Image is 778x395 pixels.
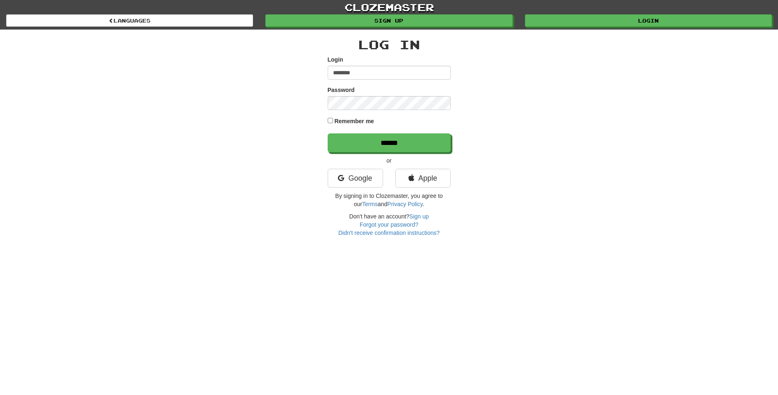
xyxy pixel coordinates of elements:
a: Terms [362,201,378,207]
a: Didn't receive confirmation instructions? [338,230,440,236]
a: Sign up [265,14,512,27]
a: Login [525,14,772,27]
label: Password [328,86,355,94]
label: Login [328,55,343,64]
a: Privacy Policy [387,201,422,207]
a: Google [328,169,383,188]
a: Forgot your password? [360,221,418,228]
div: Don't have an account? [328,212,451,237]
label: Remember me [334,117,374,125]
a: Languages [6,14,253,27]
p: or [328,156,451,165]
p: By signing in to Clozemaster, you agree to our and . [328,192,451,208]
h2: Log In [328,38,451,51]
a: Apple [395,169,451,188]
a: Sign up [409,213,429,220]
